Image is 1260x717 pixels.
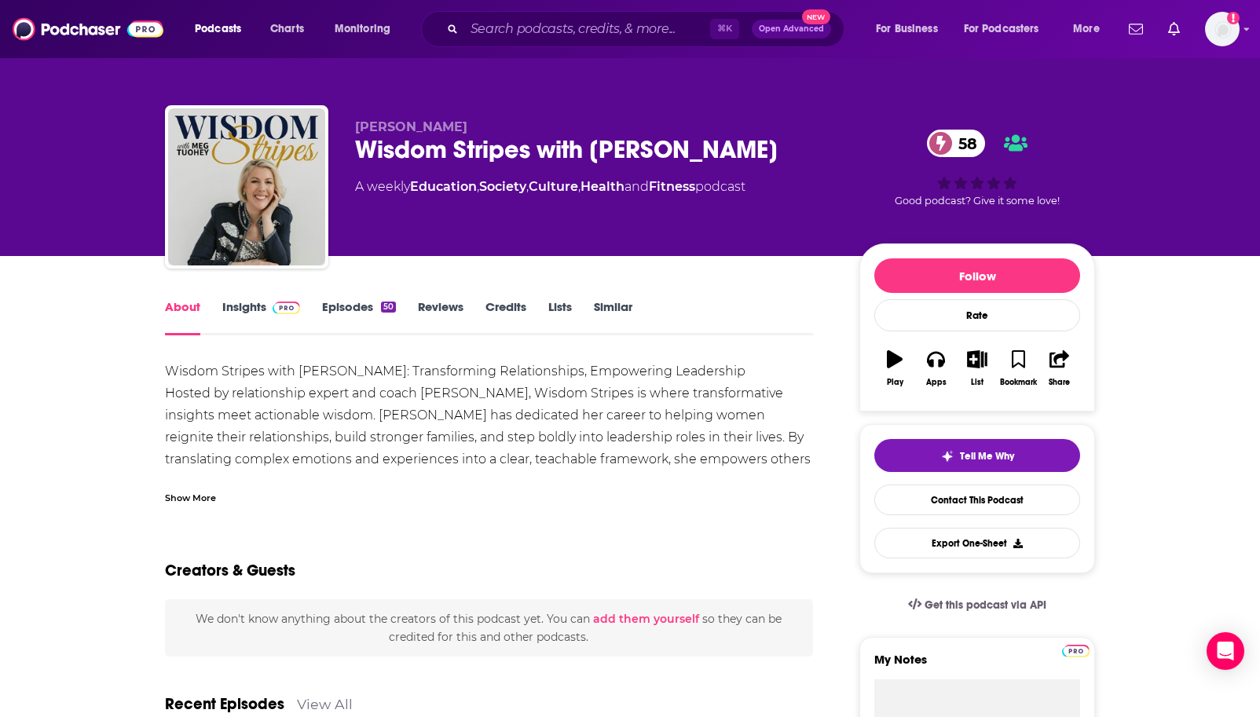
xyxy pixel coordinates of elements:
[1000,378,1037,387] div: Bookmark
[335,18,390,40] span: Monitoring
[270,18,304,40] span: Charts
[954,16,1062,42] button: open menu
[548,299,572,335] a: Lists
[625,179,649,194] span: and
[710,19,739,39] span: ⌘ K
[1049,378,1070,387] div: Share
[1073,18,1100,40] span: More
[1039,340,1080,397] button: Share
[196,612,782,643] span: We don't know anything about the creators of this podcast yet . You can so they can be credited f...
[759,25,824,33] span: Open Advanced
[927,130,985,157] a: 58
[260,16,313,42] a: Charts
[593,613,699,625] button: add them yourself
[876,18,938,40] span: For Business
[874,528,1080,558] button: Export One-Sheet
[874,258,1080,293] button: Follow
[874,299,1080,331] div: Rate
[479,179,526,194] a: Society
[896,586,1059,624] a: Get this podcast via API
[802,9,830,24] span: New
[355,119,467,134] span: [PERSON_NAME]
[1205,12,1240,46] button: Show profile menu
[1205,12,1240,46] span: Logged in as sarahhallprinc
[273,302,300,314] img: Podchaser Pro
[410,179,477,194] a: Education
[915,340,956,397] button: Apps
[526,179,529,194] span: ,
[971,378,983,387] div: List
[195,18,241,40] span: Podcasts
[1123,16,1149,42] a: Show notifications dropdown
[943,130,985,157] span: 58
[322,299,396,335] a: Episodes50
[1062,642,1090,657] a: Pro website
[324,16,411,42] button: open menu
[464,16,710,42] input: Search podcasts, credits, & more...
[381,302,396,313] div: 50
[874,439,1080,472] button: tell me why sparkleTell Me Why
[874,652,1080,679] label: My Notes
[1062,16,1119,42] button: open menu
[649,179,695,194] a: Fitness
[874,485,1080,515] a: Contact This Podcast
[168,108,325,265] img: Wisdom Stripes with Meg Tuohey
[1062,645,1090,657] img: Podchaser Pro
[418,299,463,335] a: Reviews
[165,694,284,714] a: Recent Episodes
[941,450,954,463] img: tell me why sparkle
[874,340,915,397] button: Play
[477,179,479,194] span: ,
[581,179,625,194] a: Health
[752,20,831,38] button: Open AdvancedNew
[184,16,262,42] button: open menu
[1205,12,1240,46] img: User Profile
[926,378,947,387] div: Apps
[165,299,200,335] a: About
[865,16,958,42] button: open menu
[355,177,745,196] div: A weekly podcast
[957,340,998,397] button: List
[859,119,1095,217] div: 58Good podcast? Give it some love!
[925,598,1046,612] span: Get this podcast via API
[485,299,526,335] a: Credits
[222,299,300,335] a: InsightsPodchaser Pro
[1227,12,1240,24] svg: Add a profile image
[998,340,1038,397] button: Bookmark
[887,378,903,387] div: Play
[895,195,1060,207] span: Good podcast? Give it some love!
[964,18,1039,40] span: For Podcasters
[165,561,295,580] h2: Creators & Guests
[436,11,859,47] div: Search podcasts, credits, & more...
[529,179,578,194] a: Culture
[1207,632,1244,670] div: Open Intercom Messenger
[1162,16,1186,42] a: Show notifications dropdown
[594,299,632,335] a: Similar
[13,14,163,44] img: Podchaser - Follow, Share and Rate Podcasts
[960,450,1014,463] span: Tell Me Why
[297,696,353,712] a: View All
[578,179,581,194] span: ,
